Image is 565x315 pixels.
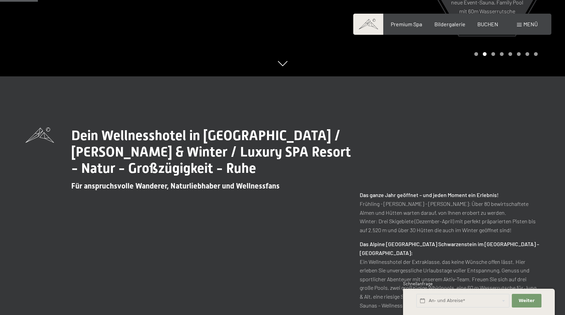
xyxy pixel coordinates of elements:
[403,281,433,286] span: Schnellanfrage
[360,191,539,234] p: Frühling - [PERSON_NAME] - [PERSON_NAME]: Über 80 bewirtschaftete Almen und Hütten warten darauf,...
[517,52,521,56] div: Carousel Page 6
[434,21,465,27] a: Bildergalerie
[474,52,478,56] div: Carousel Page 1
[512,294,541,308] button: Weiter
[472,52,538,56] div: Carousel Pagination
[360,241,539,256] strong: Das Alpine [GEOGRAPHIC_DATA] Schwarzenstein im [GEOGRAPHIC_DATA] – [GEOGRAPHIC_DATA]:
[391,21,422,27] a: Premium Spa
[523,21,538,27] span: Menü
[483,52,487,56] div: Carousel Page 2 (Current Slide)
[508,52,512,56] div: Carousel Page 5
[519,298,535,304] span: Weiter
[491,52,495,56] div: Carousel Page 3
[525,52,529,56] div: Carousel Page 7
[71,182,280,190] span: Für anspruchsvolle Wanderer, Naturliebhaber und Wellnessfans
[71,127,351,176] span: Dein Wellnesshotel in [GEOGRAPHIC_DATA] / [PERSON_NAME] & Winter / Luxury SPA Resort - Natur - Gr...
[534,52,538,56] div: Carousel Page 8
[360,192,499,198] strong: Das ganze Jahr geöffnet – und jeden Moment ein Erlebnis!
[360,240,539,310] p: Ein Wellnesshotel der Extraklasse, das keine Wünsche offen lässt. Hier erleben Sie unvergessliche...
[477,21,498,27] a: BUCHEN
[500,52,504,56] div: Carousel Page 4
